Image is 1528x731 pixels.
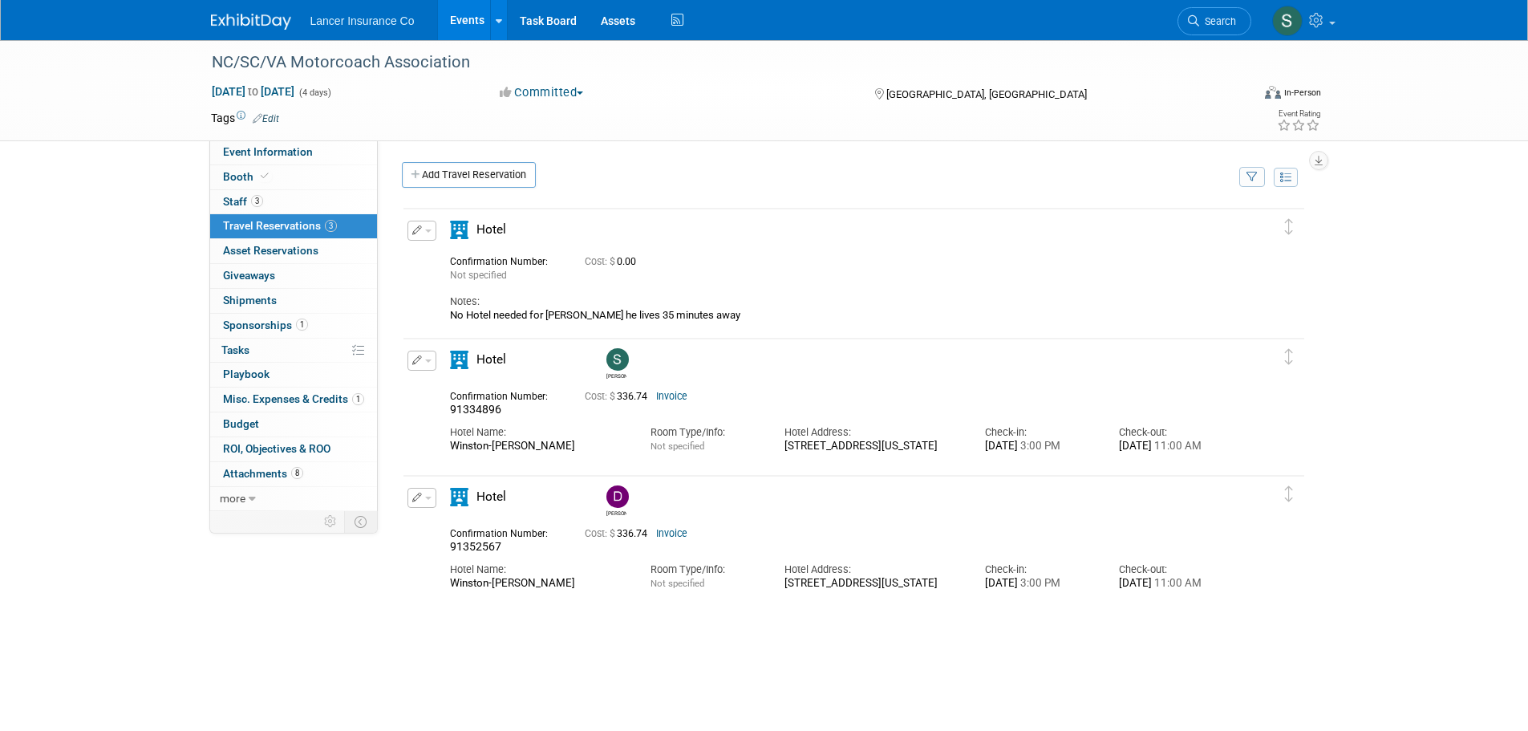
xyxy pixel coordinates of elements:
[1285,219,1293,235] i: Click and drag to move item
[210,339,377,363] a: Tasks
[450,577,626,591] div: Winston-[PERSON_NAME]
[450,351,468,369] i: Hotel
[210,264,377,288] a: Giveaways
[606,371,626,380] div: Steven O'Shea
[450,403,501,416] span: 91334896
[261,172,269,181] i: Booth reservation complete
[784,425,961,440] div: Hotel Address:
[1246,173,1258,183] i: Filter by Traveler
[223,392,364,405] span: Misc. Expenses & Credits
[1018,577,1060,589] span: 3:00 PM
[450,386,561,403] div: Confirmation Number:
[310,14,415,27] span: Lancer Insurance Co
[298,87,331,98] span: (4 days)
[210,140,377,164] a: Event Information
[1119,440,1229,453] div: [DATE]
[210,314,377,338] a: Sponsorships1
[1119,425,1229,440] div: Check-out:
[1265,86,1281,99] img: Format-Inperson.png
[223,417,259,430] span: Budget
[450,523,561,540] div: Confirmation Number:
[450,251,561,268] div: Confirmation Number:
[223,219,337,232] span: Travel Reservations
[210,388,377,412] a: Misc. Expenses & Credits1
[325,220,337,232] span: 3
[344,511,377,532] td: Toggle Event Tabs
[1018,440,1060,452] span: 3:00 PM
[450,425,626,440] div: Hotel Name:
[585,528,654,539] span: 336.74
[651,578,704,589] span: Not specified
[1272,6,1303,36] img: Steven O'Shea
[450,440,626,453] div: Winston-[PERSON_NAME]
[450,562,626,577] div: Hotel Name:
[221,343,249,356] span: Tasks
[450,294,1230,309] div: Notes:
[210,412,377,437] a: Budget
[253,113,279,124] a: Edit
[210,437,377,461] a: ROI, Objectives & ROO
[251,195,263,207] span: 3
[585,528,617,539] span: Cost: $
[402,162,536,188] a: Add Travel Reservation
[1285,349,1293,365] i: Click and drag to move item
[210,165,377,189] a: Booth
[223,442,330,455] span: ROI, Objectives & ROO
[651,562,760,577] div: Room Type/Info:
[1119,577,1229,591] div: [DATE]
[450,540,501,553] span: 91352567
[450,221,468,239] i: Hotel
[1199,15,1236,27] span: Search
[784,577,961,591] div: [STREET_ADDRESS][US_STATE]
[585,256,617,267] span: Cost: $
[985,562,1095,577] div: Check-in:
[1152,440,1202,452] span: 11:00 AM
[317,511,345,532] td: Personalize Event Tab Strip
[291,467,303,479] span: 8
[223,195,263,208] span: Staff
[210,462,377,486] a: Attachments8
[223,294,277,307] span: Shipments
[223,319,308,331] span: Sponsorships
[450,309,1230,322] div: No Hotel needed for [PERSON_NAME] he lives 35 minutes away
[476,222,506,237] span: Hotel
[476,489,506,504] span: Hotel
[585,391,654,402] span: 336.74
[223,170,272,183] span: Booth
[223,244,318,257] span: Asset Reservations
[223,145,313,158] span: Event Information
[602,348,630,380] div: Steven O'Shea
[606,348,629,371] img: Steven O'Shea
[784,440,961,453] div: [STREET_ADDRESS][US_STATE]
[1177,7,1251,35] a: Search
[651,441,704,452] span: Not specified
[245,85,261,98] span: to
[211,14,291,30] img: ExhibitDay
[210,289,377,313] a: Shipments
[220,492,245,505] span: more
[886,88,1087,100] span: [GEOGRAPHIC_DATA], [GEOGRAPHIC_DATA]
[210,363,377,387] a: Playbook
[985,577,1095,591] div: [DATE]
[1283,87,1321,99] div: In-Person
[585,256,642,267] span: 0.00
[985,440,1095,453] div: [DATE]
[450,488,468,506] i: Hotel
[602,485,630,517] div: Dennis Kelly
[211,84,295,99] span: [DATE] [DATE]
[210,239,377,263] a: Asset Reservations
[210,214,377,238] a: Travel Reservations3
[450,270,507,281] span: Not specified
[1285,486,1293,502] i: Click and drag to move item
[1119,562,1229,577] div: Check-out:
[606,508,626,517] div: Dennis Kelly
[585,391,617,402] span: Cost: $
[352,393,364,405] span: 1
[223,269,275,282] span: Giveaways
[223,368,270,380] span: Playbook
[211,110,279,126] td: Tags
[223,467,303,480] span: Attachments
[296,319,308,331] span: 1
[206,48,1227,77] div: NC/SC/VA Motorcoach Association
[656,391,687,402] a: Invoice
